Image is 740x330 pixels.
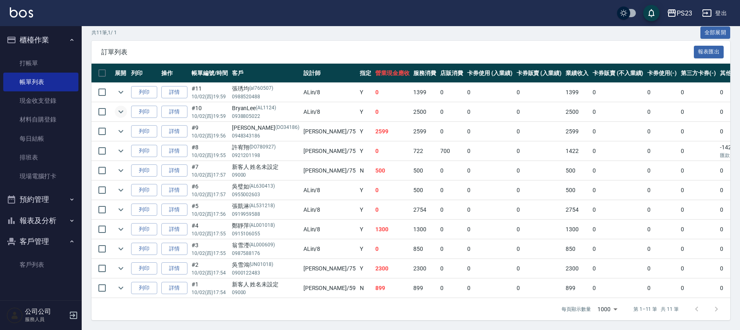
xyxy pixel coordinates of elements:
td: 0 [373,83,412,102]
td: 0 [645,239,679,259]
td: 0 [465,200,515,219]
a: 報表匯出 [694,48,724,55]
p: 0919959588 [232,210,299,218]
a: 詳情 [161,243,187,255]
p: 0938805022 [232,113,299,120]
td: 0 [465,220,515,239]
td: 0 [373,239,412,259]
td: [PERSON_NAME] /75 [301,259,358,278]
p: (al760507) [249,84,274,93]
button: 列印 [131,223,157,236]
th: 客戶 [230,64,301,83]
td: 0 [591,259,645,278]
td: 2599 [564,122,591,141]
td: ALin /8 [301,220,358,239]
td: 0 [438,102,465,122]
td: N [358,161,373,180]
a: 詳情 [161,184,187,197]
td: #10 [189,102,230,122]
td: 0 [515,200,564,219]
a: 帳單列表 [3,73,78,91]
td: 0 [465,122,515,141]
th: 業績收入 [564,64,591,83]
th: 卡券使用(-) [645,64,679,83]
button: 列印 [131,86,157,99]
th: 卡券販賣 (入業績) [515,64,564,83]
td: ALin /8 [301,181,358,200]
p: 09000 [232,171,299,179]
span: 訂單列表 [101,48,694,56]
p: 10/02 (四) 17:56 [192,210,228,218]
p: 服務人員 [25,316,67,323]
button: 列印 [131,145,157,157]
a: 現場電腦打卡 [3,167,78,186]
td: 0 [645,259,679,278]
td: 899 [411,279,438,298]
button: expand row [115,145,127,157]
td: 0 [679,181,718,200]
td: 0 [438,279,465,298]
p: (DO780927) [249,143,276,152]
button: 列印 [131,184,157,197]
td: 0 [465,239,515,259]
td: 1399 [564,83,591,102]
button: 櫃檯作業 [3,29,78,51]
td: 0 [438,181,465,200]
p: 10/02 (四) 17:55 [192,230,228,237]
p: 0948343186 [232,132,299,140]
a: 詳情 [161,164,187,177]
td: 2500 [564,102,591,122]
td: 0 [465,181,515,200]
th: 指定 [358,64,373,83]
th: 列印 [129,64,159,83]
a: 詳情 [161,145,187,157]
td: 0 [465,83,515,102]
td: 1399 [411,83,438,102]
th: 卡券使用 (入業績) [465,64,515,83]
p: 10/02 (四) 19:56 [192,132,228,140]
td: [PERSON_NAME] /75 [301,161,358,180]
td: 0 [515,83,564,102]
button: 列印 [131,243,157,255]
td: 0 [591,142,645,161]
td: 0 [679,102,718,122]
td: Y [358,200,373,219]
td: Y [358,142,373,161]
td: 0 [438,122,465,141]
td: 2500 [411,102,438,122]
td: 0 [465,102,515,122]
td: #4 [189,220,230,239]
td: 0 [515,102,564,122]
th: 帳單編號/時間 [189,64,230,83]
div: 吳璧如 [232,182,299,191]
button: PS23 [664,5,695,22]
td: 1300 [411,220,438,239]
a: 材料自購登錄 [3,110,78,129]
td: 899 [373,279,412,298]
p: 每頁顯示數量 [562,306,591,313]
td: 722 [411,142,438,161]
td: 500 [411,181,438,200]
td: 1300 [373,220,412,239]
td: Y [358,83,373,102]
td: 0 [373,181,412,200]
h5: 公司公司 [25,308,67,316]
td: #7 [189,161,230,180]
th: 卡券販賣 (不入業績) [591,64,645,83]
th: 服務消費 [411,64,438,83]
div: 鄭靜萍 [232,221,299,230]
td: Y [358,181,373,200]
td: Y [358,220,373,239]
a: 詳情 [161,106,187,118]
button: 列印 [131,262,157,275]
p: 0955002603 [232,191,299,198]
td: 0 [645,142,679,161]
p: (AL1124) [256,104,276,113]
td: ALin /8 [301,102,358,122]
td: 0 [591,239,645,259]
p: 10/02 (四) 17:54 [192,269,228,277]
td: #6 [189,181,230,200]
button: expand row [115,243,127,255]
th: 營業現金應收 [373,64,412,83]
button: expand row [115,86,127,98]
